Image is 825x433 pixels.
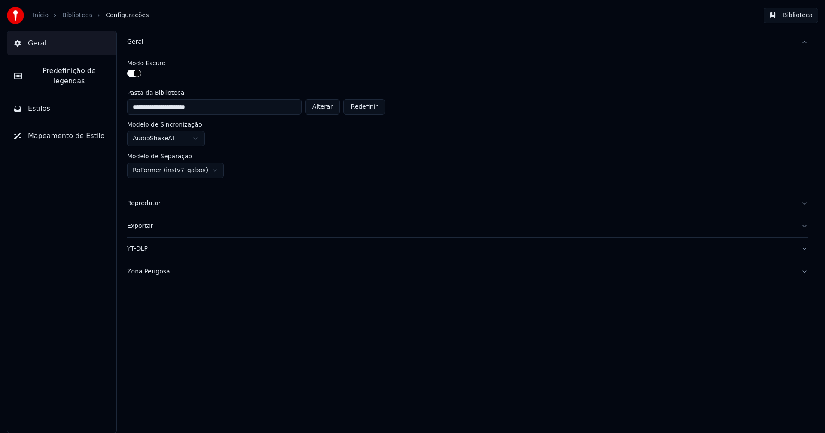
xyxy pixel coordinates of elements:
[127,53,808,192] div: Geral
[127,192,808,215] button: Reprodutor
[106,11,149,20] span: Configurações
[343,99,385,115] button: Redefinir
[7,59,116,93] button: Predefinição de legendas
[28,103,50,114] span: Estilos
[127,222,794,230] div: Exportar
[33,11,49,20] a: Início
[28,38,46,48] span: Geral
[127,245,794,253] div: YT-DLP
[7,97,116,121] button: Estilos
[127,267,794,276] div: Zona Perigosa
[127,60,165,66] label: Modo Escuro
[29,66,110,86] span: Predefinição de legendas
[127,121,202,127] label: Modelo de Sincronização
[33,11,149,20] nav: breadcrumb
[127,215,808,237] button: Exportar
[127,199,794,208] div: Reprodutor
[127,260,808,283] button: Zona Perigosa
[7,124,116,148] button: Mapeamento de Estilo
[127,238,808,260] button: YT-DLP
[62,11,92,20] a: Biblioteca
[305,99,340,115] button: Alterar
[7,31,116,55] button: Geral
[127,38,794,46] div: Geral
[127,153,192,159] label: Modelo de Separação
[127,31,808,53] button: Geral
[127,90,385,96] label: Pasta da Biblioteca
[764,8,818,23] button: Biblioteca
[28,131,105,141] span: Mapeamento de Estilo
[7,7,24,24] img: youka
